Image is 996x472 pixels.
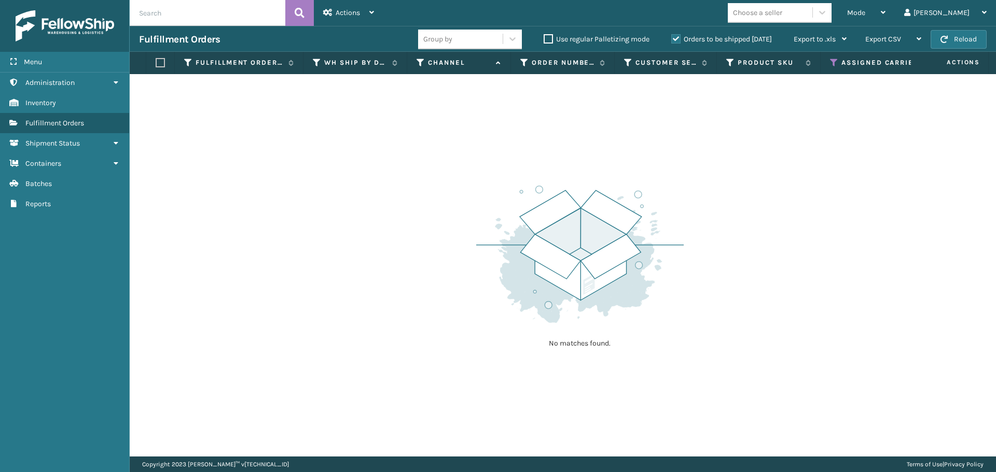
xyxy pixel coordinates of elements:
a: Terms of Use [907,461,943,468]
span: Containers [25,159,61,168]
a: Privacy Policy [944,461,984,468]
span: Export to .xls [794,35,836,44]
span: Menu [24,58,42,66]
span: Administration [25,78,75,87]
span: Mode [847,8,865,17]
span: Actions [914,54,986,71]
label: Customer Service Order Number [635,58,697,67]
span: Batches [25,179,52,188]
img: logo [16,10,114,41]
span: Shipment Status [25,139,80,148]
h3: Fulfillment Orders [139,33,220,46]
div: Choose a seller [733,7,782,18]
div: | [907,456,984,472]
span: Fulfillment Orders [25,119,84,127]
label: Fulfillment Order Id [196,58,283,67]
span: Reports [25,199,51,208]
span: Actions [336,8,360,17]
div: Group by [423,34,452,45]
label: Product SKU [738,58,800,67]
span: Export CSV [865,35,901,44]
label: WH Ship By Date [324,58,387,67]
span: Inventory [25,98,56,107]
label: Order Number [532,58,594,67]
label: Use regular Palletizing mode [544,35,649,44]
label: Orders to be shipped [DATE] [671,35,772,44]
label: Channel [428,58,491,67]
p: Copyright 2023 [PERSON_NAME]™ v [TECHNICAL_ID] [142,456,289,472]
label: Assigned Carrier Service [841,58,980,67]
button: Reload [931,30,987,49]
